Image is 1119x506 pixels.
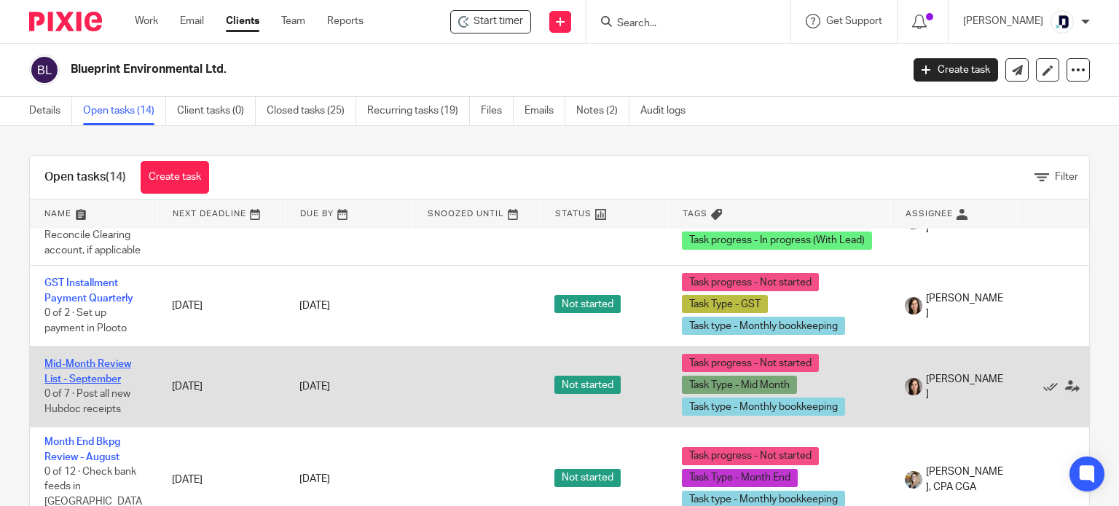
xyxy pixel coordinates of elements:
[963,14,1043,28] p: [PERSON_NAME]
[141,161,209,194] a: Create task
[299,382,330,392] span: [DATE]
[682,447,819,465] span: Task progress - Not started
[555,210,592,218] span: Status
[299,301,330,311] span: [DATE]
[367,97,470,125] a: Recurring tasks (19)
[616,17,747,31] input: Search
[682,354,819,372] span: Task progress - Not started
[682,273,819,291] span: Task progress - Not started
[29,55,60,85] img: svg%3E
[554,376,621,394] span: Not started
[180,14,204,28] a: Email
[682,398,845,416] span: Task type - Monthly bookkeeping
[29,12,102,31] img: Pixie
[926,291,1003,321] span: [PERSON_NAME]
[474,14,523,29] span: Start timer
[682,295,768,313] span: Task Type - GST
[905,471,922,489] img: Chrissy%20McGale%20Bio%20Pic%201.jpg
[44,170,126,185] h1: Open tasks
[554,295,621,313] span: Not started
[682,469,798,487] span: Task Type - Month End
[299,475,330,485] span: [DATE]
[44,278,133,303] a: GST Installment Payment Quarterly
[1051,10,1074,33] img: deximal_460x460_FB_Twitter.png
[682,376,797,394] span: Task Type - Mid Month
[44,359,131,384] a: Mid-Month Review List - September
[44,308,127,333] span: 0 of 2 · Set up payment in Plooto
[135,14,158,28] a: Work
[157,347,285,427] td: [DATE]
[826,16,882,26] span: Get Support
[905,297,922,315] img: Danielle%20photo.jpg
[481,97,514,125] a: Files
[682,232,872,250] span: Task progress - In progress (With Lead)
[106,171,126,183] span: (14)
[683,210,707,218] span: Tags
[29,97,72,125] a: Details
[157,266,285,347] td: [DATE]
[450,10,531,33] div: Blueprint Environmental Ltd.
[1055,172,1078,182] span: Filter
[428,210,504,218] span: Snoozed Until
[525,97,565,125] a: Emails
[640,97,696,125] a: Audit logs
[576,97,629,125] a: Notes (2)
[267,97,356,125] a: Closed tasks (25)
[44,216,141,256] span: 7 of 17 · Post Sales / Reconcile Clearing account, if applicable
[226,14,259,28] a: Clients
[327,14,364,28] a: Reports
[71,62,728,77] h2: Blueprint Environmental Ltd.
[1043,379,1065,394] a: Mark as done
[905,378,922,395] img: Danielle%20photo.jpg
[83,97,166,125] a: Open tasks (14)
[682,317,845,335] span: Task type - Monthly bookkeeping
[926,372,1003,402] span: [PERSON_NAME]
[914,58,998,82] a: Create task
[44,389,130,414] span: 0 of 7 · Post all new Hubdoc receipts
[926,465,1003,494] span: [PERSON_NAME], CPA CGA
[554,469,621,487] span: Not started
[44,437,120,462] a: Month End Bkpg Review - August
[177,97,256,125] a: Client tasks (0)
[281,14,305,28] a: Team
